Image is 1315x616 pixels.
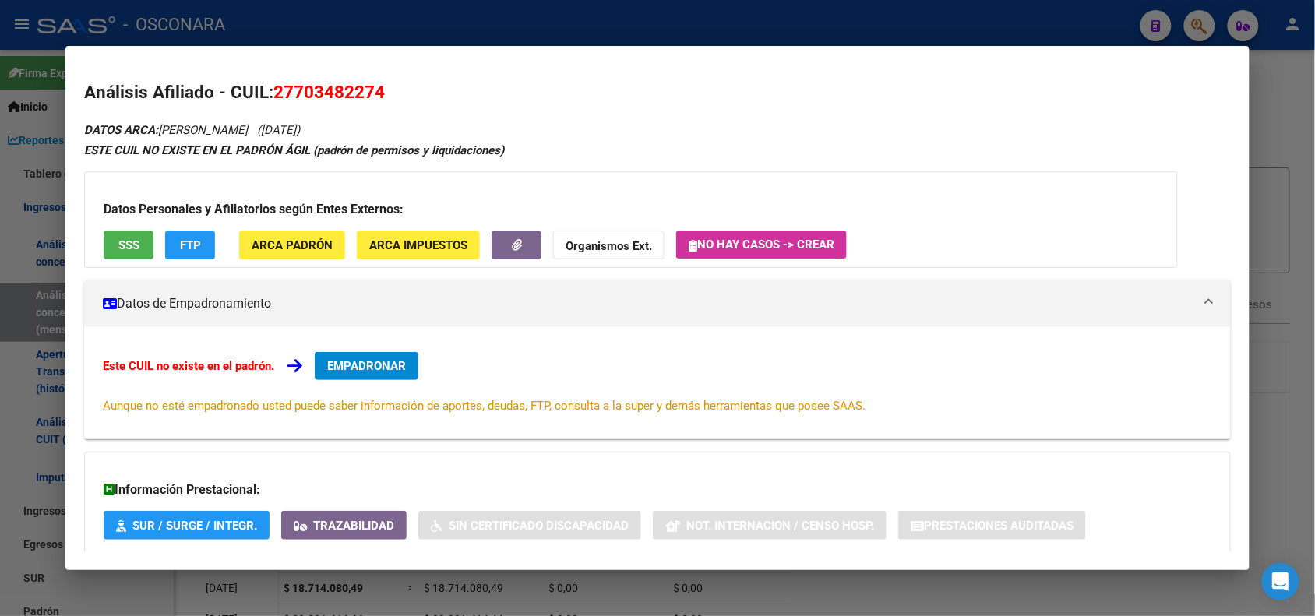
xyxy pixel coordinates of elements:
[104,200,1158,219] h3: Datos Personales y Afiliatorios según Entes Externos:
[689,238,834,252] span: No hay casos -> Crear
[418,511,641,540] button: Sin Certificado Discapacidad
[898,511,1086,540] button: Prestaciones Auditadas
[1262,563,1299,600] div: Open Intercom Messenger
[924,519,1074,533] span: Prestaciones Auditadas
[327,359,406,373] span: EMPADRONAR
[104,231,153,259] button: SSS
[84,143,504,157] strong: ESTE CUIL NO EXISTE EN EL PADRÓN ÁGIL (padrón de permisos y liquidaciones)
[84,123,158,137] strong: DATOS ARCA:
[103,294,1193,313] mat-panel-title: Datos de Empadronamiento
[313,519,394,533] span: Trazabilidad
[104,480,1211,499] h3: Información Prestacional:
[281,511,407,540] button: Trazabilidad
[84,327,1230,439] div: Datos de Empadronamiento
[103,399,866,413] span: Aunque no esté empadronado usted puede saber información de aportes, deudas, FTP, consulta a la s...
[553,231,665,259] button: Organismos Ext.
[653,511,887,540] button: Not. Internacion / Censo Hosp.
[239,231,345,259] button: ARCA Padrón
[84,123,248,137] span: [PERSON_NAME]
[449,519,629,533] span: Sin Certificado Discapacidad
[686,519,874,533] span: Not. Internacion / Censo Hosp.
[566,239,652,253] strong: Organismos Ext.
[273,82,385,102] span: 27703482274
[252,238,333,252] span: ARCA Padrón
[84,79,1230,106] h2: Análisis Afiliado - CUIL:
[103,359,274,373] strong: Este CUIL no existe en el padrón.
[180,238,201,252] span: FTP
[165,231,215,259] button: FTP
[676,231,847,259] button: No hay casos -> Crear
[118,238,139,252] span: SSS
[257,123,300,137] span: ([DATE])
[84,280,1230,327] mat-expansion-panel-header: Datos de Empadronamiento
[357,231,480,259] button: ARCA Impuestos
[132,519,257,533] span: SUR / SURGE / INTEGR.
[315,352,418,380] button: EMPADRONAR
[104,511,270,540] button: SUR / SURGE / INTEGR.
[369,238,467,252] span: ARCA Impuestos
